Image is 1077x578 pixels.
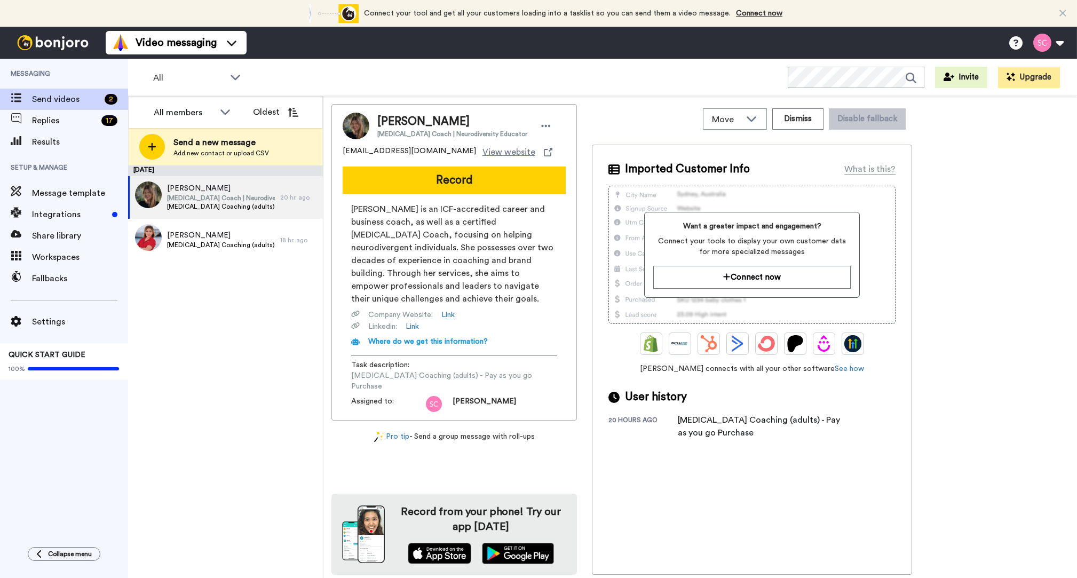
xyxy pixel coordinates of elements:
img: Image of Beth Wallach [343,113,369,139]
span: [PERSON_NAME] [167,183,275,194]
button: Disable fallback [829,108,906,130]
span: Video messaging [136,35,217,50]
button: Invite [935,67,987,88]
span: [MEDICAL_DATA] Coaching (adults) - Pay as you go Purchase [167,241,275,249]
span: Task description : [351,360,426,370]
span: Linkedin : [368,321,397,332]
span: [PERSON_NAME] connects with all your other software [608,363,896,374]
img: vm-color.svg [112,34,129,51]
div: 2 [105,94,117,105]
span: Move [712,113,741,126]
span: [MEDICAL_DATA] Coaching (adults) - Pay as you go Purchase [167,202,275,211]
img: Hubspot [700,335,717,352]
span: Results [32,136,128,148]
button: Oldest [245,101,306,123]
span: Imported Customer Info [625,161,750,177]
span: Collapse menu [48,550,92,558]
img: Drip [815,335,833,352]
span: User history [625,389,687,405]
span: Share library [32,229,128,242]
span: Want a greater impact and engagement? [653,221,850,232]
a: View website [482,146,552,159]
div: [MEDICAL_DATA] Coaching (adults) - Pay as you go Purchase [678,414,849,439]
img: appstore [408,543,471,564]
a: Pro tip [374,431,409,442]
span: All [153,72,225,84]
button: Record [343,167,566,194]
img: playstore [482,543,554,564]
img: magic-wand.svg [374,431,384,442]
img: bj-logo-header-white.svg [13,35,93,50]
span: Where do we get this information? [368,338,488,345]
span: Connect your tools to display your own customer data for more specialized messages [653,236,850,257]
img: Shopify [643,335,660,352]
span: Add new contact or upload CSV [173,149,269,157]
span: [PERSON_NAME] [377,114,527,130]
a: Link [441,310,455,320]
span: Company Website : [368,310,433,320]
span: [PERSON_NAME] is an ICF-accredited career and business coach, as well as a certified [MEDICAL_DAT... [351,203,557,305]
button: Connect now [653,266,850,289]
span: Integrations [32,208,108,221]
span: Message template [32,187,128,200]
div: - Send a group message with roll-ups [331,431,577,442]
div: 18 hr. ago [280,236,318,244]
span: Assigned to: [351,396,426,412]
div: All members [154,106,215,119]
button: Dismiss [772,108,823,130]
span: [MEDICAL_DATA] Coaching (adults) - Pay as you go Purchase [351,370,557,392]
span: Replies [32,114,97,127]
img: Patreon [787,335,804,352]
span: Workspaces [32,251,128,264]
div: 20 hr. ago [280,193,318,202]
div: [DATE] [128,165,323,176]
span: Connect your tool and get all your customers loading into a tasklist so you can send them a video... [364,10,731,17]
img: 5eefa046-383a-46c1-83c9-da67cd521e26.jpg [135,224,162,251]
a: Connect now [736,10,782,17]
button: Upgrade [998,67,1060,88]
span: [MEDICAL_DATA] Coach | Neurodiversity Educator [377,130,527,138]
img: download [342,505,385,563]
img: ConvertKit [758,335,775,352]
span: [PERSON_NAME] [453,396,516,412]
span: 100% [9,365,25,373]
div: 17 [101,115,117,126]
img: 3df7e169-8e93-4d17-b5a7-293e81bae312.jpg [135,181,162,208]
button: Collapse menu [28,547,100,561]
a: See how [835,365,864,373]
div: 20 hours ago [608,416,678,439]
span: [PERSON_NAME] [167,230,275,241]
span: [EMAIL_ADDRESS][DOMAIN_NAME] [343,146,476,159]
img: GoHighLevel [844,335,861,352]
span: Fallbacks [32,272,128,285]
span: View website [482,146,535,159]
span: QUICK START GUIDE [9,351,85,359]
span: [MEDICAL_DATA] Coach | Neurodiversity Educator [167,194,275,202]
img: sc.png [426,396,442,412]
span: Send a new message [173,136,269,149]
h4: Record from your phone! Try our app [DATE] [395,504,566,534]
img: Ontraport [671,335,688,352]
div: What is this? [844,163,896,176]
a: Link [406,321,419,332]
div: animation [300,4,359,23]
img: ActiveCampaign [729,335,746,352]
span: Settings [32,315,128,328]
span: Send videos [32,93,100,106]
